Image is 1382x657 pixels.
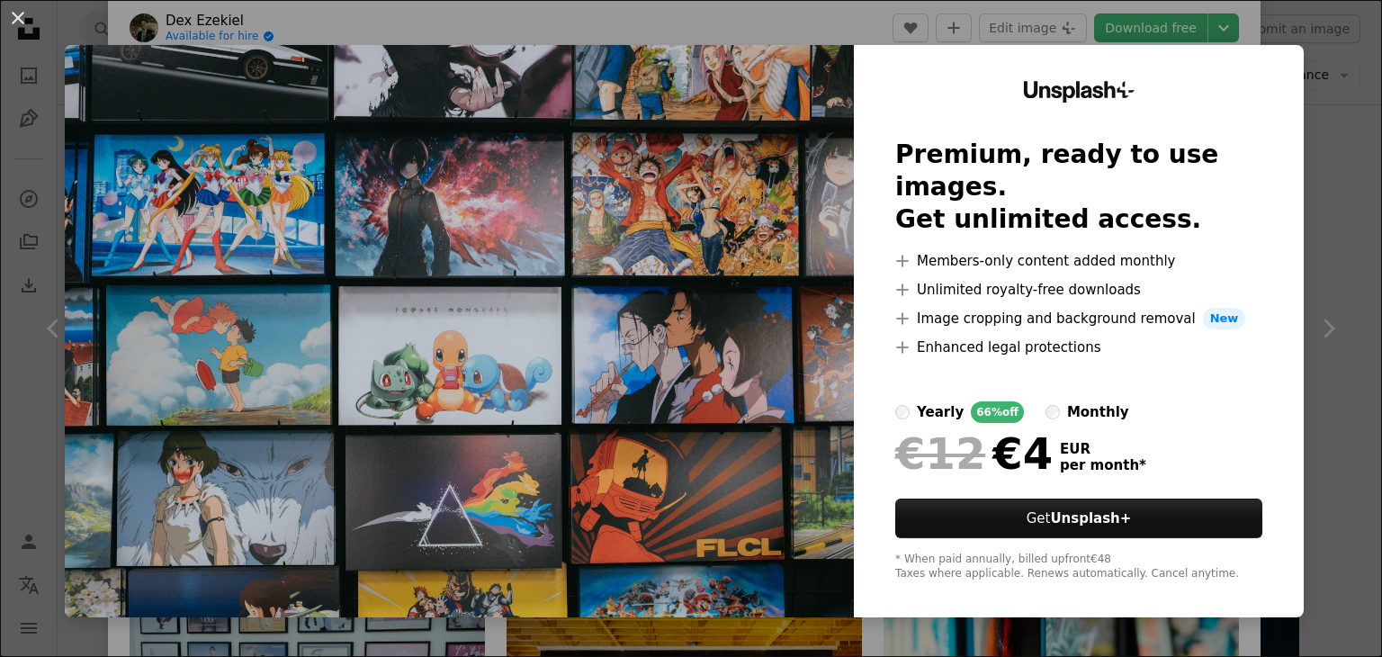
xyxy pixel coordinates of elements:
[895,279,1262,301] li: Unlimited royalty-free downloads
[895,139,1262,236] h2: Premium, ready to use images. Get unlimited access.
[1067,401,1129,423] div: monthly
[1045,405,1060,419] input: monthly
[1060,457,1146,473] span: per month *
[895,337,1262,358] li: Enhanced legal protections
[895,430,985,477] span: €12
[895,499,1262,538] button: GetUnsplash+
[895,405,910,419] input: yearly66%off
[895,250,1262,272] li: Members-only content added monthly
[895,308,1262,329] li: Image cropping and background removal
[1050,510,1131,526] strong: Unsplash+
[895,553,1262,581] div: * When paid annually, billed upfront €48 Taxes where applicable. Renews automatically. Cancel any...
[1060,441,1146,457] span: EUR
[971,401,1024,423] div: 66% off
[917,401,964,423] div: yearly
[1203,308,1246,329] span: New
[895,430,1053,477] div: €4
